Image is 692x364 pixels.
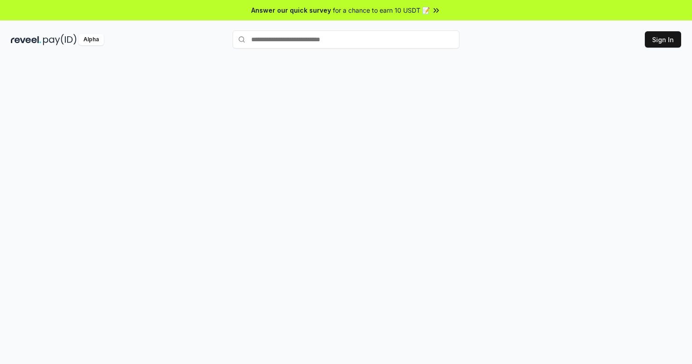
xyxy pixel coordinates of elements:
div: Alpha [78,34,104,45]
span: for a chance to earn 10 USDT 📝 [333,5,430,15]
button: Sign In [645,31,681,48]
img: reveel_dark [11,34,41,45]
img: pay_id [43,34,77,45]
span: Answer our quick survey [251,5,331,15]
